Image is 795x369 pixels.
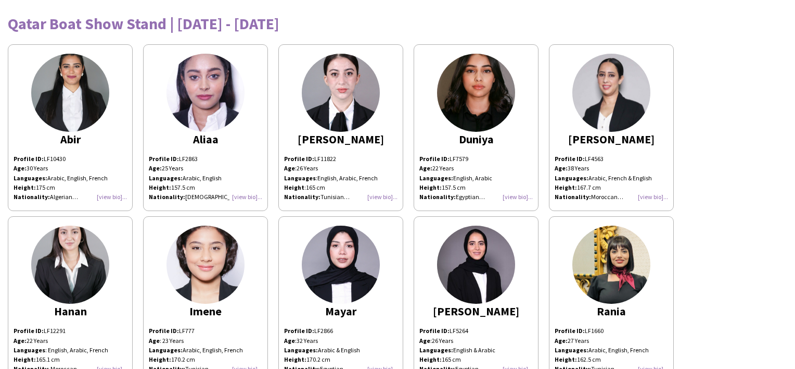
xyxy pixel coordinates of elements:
[419,326,533,336] p: LF5264
[284,346,318,354] strong: Languages:
[149,154,262,164] p: LF2863
[14,326,127,336] p: LF12291
[555,337,568,345] strong: Age:
[14,154,127,164] p: LF10430
[317,174,378,182] span: English, Arabic, French
[14,346,45,354] b: Languages
[555,174,588,182] strong: Languages:
[14,174,47,182] strong: Languages:
[419,155,450,163] strong: Profile ID:
[432,337,453,345] span: 26 Years
[14,306,127,316] div: Hanan
[572,54,650,132] img: thumb-9b6fd660-ba35-4b88-a194-5e7aedc5b98e.png
[14,134,127,144] div: Abir
[284,134,397,144] div: [PERSON_NAME]
[555,155,585,163] strong: Profile ID:
[555,193,591,201] strong: Nationality:
[284,355,306,363] strong: Height:
[14,155,44,163] strong: Profile ID:
[14,164,127,202] p: 30 Years Arabic, English, French 175 cm Algerian
[284,193,320,201] strong: Nationality:
[149,355,171,363] strong: Height:
[555,154,668,164] p: LF4563
[284,183,306,191] span: :
[437,54,515,132] img: thumb-3f5721cb-bd9a-49c1-bd8d-44c4a3b8636f.jpg
[419,306,533,316] div: [PERSON_NAME]
[419,346,533,364] p: English & Arabic 165 cm
[149,134,262,144] div: Aliaa
[149,337,160,345] b: Age
[149,155,179,163] strong: Profile ID:
[284,326,397,336] p: LF2866
[149,326,262,336] p: LF777
[297,337,318,345] span: 32 Years
[297,164,318,172] span: 26 Years
[437,226,515,304] img: thumb-661f94ac5e77e.jpg
[555,326,668,336] p: LF1660
[419,183,442,191] strong: Height:
[419,337,432,345] span: :
[149,306,262,316] div: Imene
[166,54,245,132] img: thumb-165579915162b17d6f24db5.jpg
[555,306,668,316] div: Rania
[14,355,36,363] b: Height:
[419,134,533,144] div: Duniya
[284,164,297,172] span: :
[14,327,44,335] b: Profile ID:
[419,174,453,182] strong: Languages:
[419,193,456,201] strong: Nationality:
[555,134,668,144] div: [PERSON_NAME]
[149,164,162,172] strong: Age:
[284,327,314,335] strong: Profile ID:
[149,174,183,182] strong: Languages:
[149,183,171,191] strong: Height:
[284,306,397,316] div: Mayar
[555,346,588,354] strong: Languages:
[419,355,442,363] strong: Height:
[284,183,304,191] b: Height
[419,154,533,164] p: LF7579
[31,54,109,132] img: thumb-fc3e0976-9115-4af5-98af-bfaaaaa2f1cd.jpg
[284,164,295,172] b: Age
[149,327,179,335] strong: Profile ID:
[14,193,50,201] strong: Nationality:
[284,346,397,364] p: Arabic & English 170.2 cm
[284,154,397,173] p: LF11822
[419,346,453,354] strong: Languages:
[166,226,245,304] img: thumb-167457163963cfef7729a12.jpg
[149,164,262,202] p: 25 Years Arabic, English 157.5 cm [DEMOGRAPHIC_DATA]
[419,164,432,172] strong: Age:
[14,337,27,345] b: Age:
[555,327,585,335] strong: Profile ID:
[419,327,450,335] strong: Profile ID:
[419,164,533,202] p: 22 Years English, Arabic 157.5 cm Egyptian
[302,54,380,132] img: thumb-e3c10a19-f364-457c-bf96-69d5c6b3dafc.jpg
[284,174,316,182] b: Languages
[149,193,185,201] strong: Nationality:
[555,164,668,202] p: 38 Years Arabic, French & English 167.7 cm Moroccan
[149,346,183,354] strong: Languages:
[284,155,314,163] strong: Profile ID:
[31,226,109,304] img: thumb-5b96b244-b851-4c83-a1a2-d1307e99b29f.jpg
[284,337,297,345] span: :
[8,16,787,31] div: Qatar Boat Show Stand | [DATE] - [DATE]
[14,183,36,191] strong: Height:
[555,355,577,363] strong: Height:
[555,183,577,191] strong: Height:
[284,174,317,182] span: :
[419,337,430,345] b: Age
[14,164,27,172] strong: Age:
[284,337,295,345] b: Age
[302,226,380,304] img: thumb-35d2da39-8be6-4824-85cb-2cf367f06589.png
[555,164,568,172] strong: Age:
[306,183,325,191] span: 165 cm
[284,192,397,202] p: Tunisian
[572,226,650,304] img: thumb-ae90b02f-0bb0-4213-b908-a8d1efd67100.jpg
